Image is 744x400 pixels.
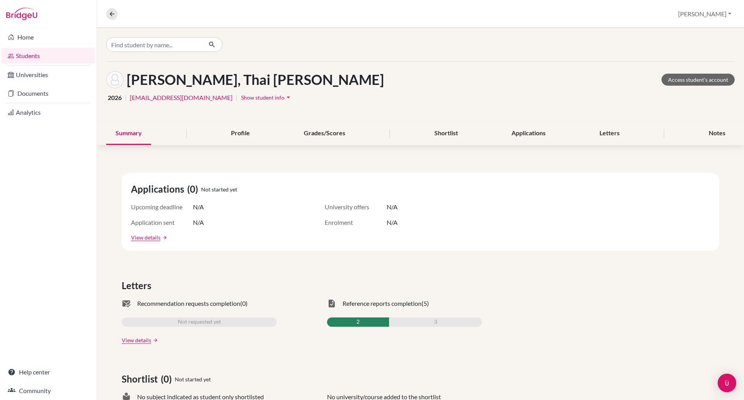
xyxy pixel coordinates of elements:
span: | [236,93,238,102]
span: University offers [325,202,387,212]
span: 2026 [108,93,122,102]
span: 3 [434,317,437,327]
span: Applications [131,182,187,196]
span: (5) [422,299,429,308]
img: Thai Anh Hoang's avatar [106,71,124,88]
div: Open Intercom Messenger [718,374,736,392]
a: [EMAIL_ADDRESS][DOMAIN_NAME] [130,93,232,102]
a: Documents [2,86,95,101]
span: N/A [193,202,204,212]
a: Students [2,48,95,64]
span: Reference reports completion [343,299,422,308]
a: View details [122,336,151,344]
span: Recommendation requests completion [137,299,240,308]
a: Community [2,383,95,398]
div: Summary [106,122,151,145]
a: Access student's account [661,74,735,86]
span: | [125,93,127,102]
div: Applications [502,122,555,145]
div: Profile [222,122,259,145]
a: Universities [2,67,95,83]
span: task [327,299,336,308]
span: Enrolment [325,218,387,227]
div: Shortlist [425,122,467,145]
span: Letters [122,279,154,293]
a: View details [131,233,160,241]
span: N/A [387,202,398,212]
div: Notes [699,122,735,145]
span: Show student info [241,94,284,101]
button: [PERSON_NAME] [675,7,735,21]
span: (0) [187,182,201,196]
span: Not started yet [201,185,237,193]
span: N/A [387,218,398,227]
a: Home [2,29,95,45]
span: Upcoming deadline [131,202,193,212]
span: Not requested yet [178,317,221,327]
a: arrow_forward [151,338,158,343]
span: mark_email_read [122,299,131,308]
div: Grades/Scores [294,122,355,145]
i: arrow_drop_down [284,93,292,101]
a: Analytics [2,105,95,120]
span: 2 [356,317,360,327]
span: (0) [240,299,248,308]
input: Find student by name... [106,37,202,52]
span: Not started yet [175,375,211,383]
span: Shortlist [122,372,161,386]
span: (0) [161,372,175,386]
img: Bridge-U [6,8,37,20]
a: Help center [2,364,95,380]
span: Application sent [131,218,193,227]
span: N/A [193,218,204,227]
h1: [PERSON_NAME], Thai [PERSON_NAME] [127,71,384,88]
div: Letters [590,122,629,145]
a: arrow_forward [160,235,167,240]
button: Show student infoarrow_drop_down [241,91,293,103]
